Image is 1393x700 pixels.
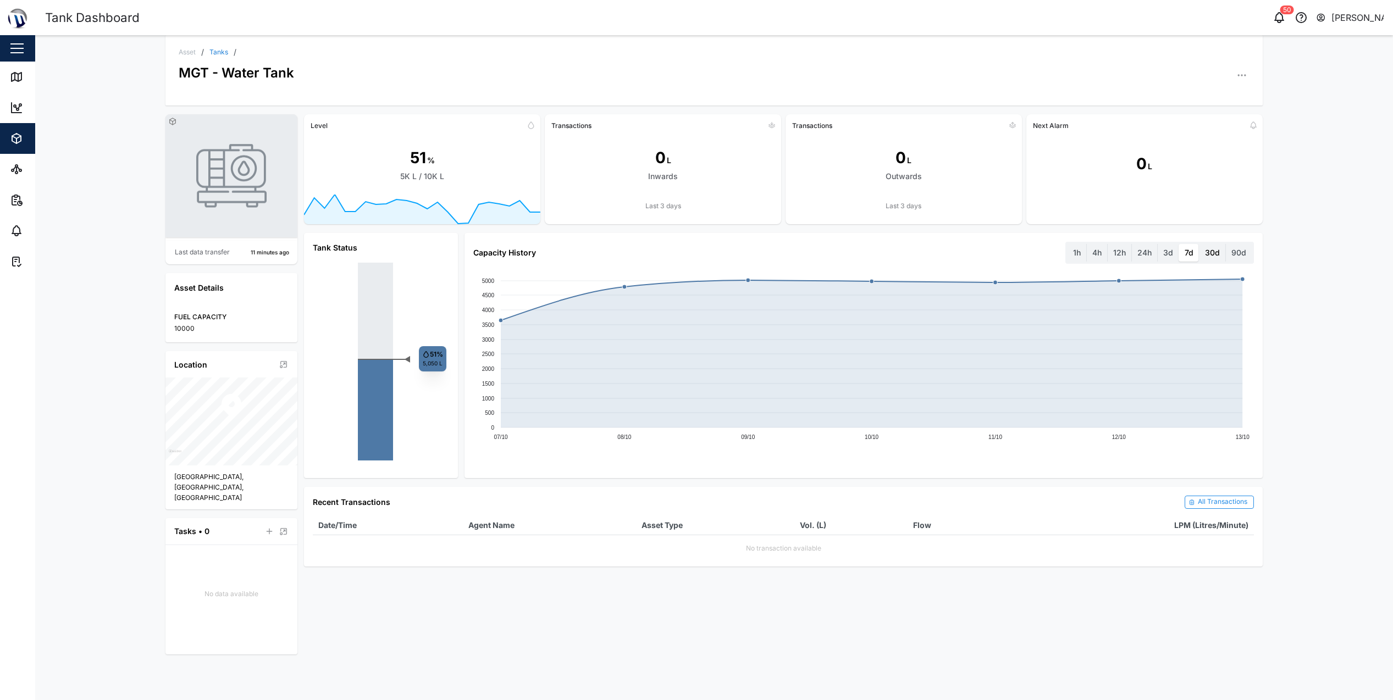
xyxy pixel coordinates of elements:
div: Assets [29,132,63,145]
text: 5000 [482,277,495,284]
text: 3500 [482,321,495,327]
button: [PERSON_NAME] [1315,10,1384,25]
label: 90d [1226,244,1252,262]
text: 11/10 [988,434,1002,440]
label: 12h [1108,244,1131,262]
img: TANK photo [196,141,267,211]
div: Last 3 days [545,201,781,212]
a: Mapbox logo [169,449,181,462]
div: Recent Transactions [313,496,390,508]
text: 07/10 [494,434,508,440]
div: 11 minutes ago [251,248,289,257]
div: L [907,154,911,166]
text: 08/10 [618,434,632,440]
div: [PERSON_NAME] [1331,11,1384,25]
div: Outwards [886,170,922,182]
div: Map [29,71,53,83]
th: Flow [908,515,996,535]
text: 10/10 [865,434,878,440]
div: [GEOGRAPHIC_DATA], [GEOGRAPHIC_DATA], [GEOGRAPHIC_DATA] [174,472,289,503]
th: LPM (Litres/Minute) [996,515,1253,535]
div: 0 [895,146,906,170]
text: ◄ [404,354,411,363]
text: 4000 [482,307,495,313]
div: Next Alarm [1033,121,1069,130]
div: / [201,48,204,56]
div: 10000 [174,324,289,334]
div: 0 [655,146,666,170]
div: All Transactions [1198,497,1247,507]
div: % [427,154,435,166]
text: 2000 [482,365,495,371]
div: Dashboard [29,102,78,114]
div: Tank Dashboard [45,8,140,27]
div: Capacity History [473,247,536,259]
text: 3000 [482,336,495,342]
div: Sites [29,163,55,175]
text: 500 [485,409,495,415]
label: 30d [1199,244,1225,262]
text: 4500 [482,292,495,298]
div: 50 [1280,5,1294,14]
div: 51 [410,146,426,170]
text: 12/10 [1112,434,1126,440]
div: L [1148,160,1152,173]
img: Main Logo [5,5,30,30]
div: / [234,48,236,56]
div: 5K L / 10K L [400,170,444,182]
label: 4h [1087,244,1107,262]
div: Tasks • 0 [174,525,209,537]
div: Level [311,121,328,130]
canvas: Map [165,377,297,465]
div: No data available [165,589,297,599]
div: Last 3 days [786,201,1022,212]
text: 0 [491,424,495,430]
text: 09/10 [742,434,755,440]
a: All Transactions [1185,496,1254,509]
div: MGT - Water Tank [179,56,294,83]
div: Last data transfer [175,247,230,258]
div: Reports [29,194,66,206]
label: 7d [1179,244,1199,262]
div: Alarms [29,225,63,237]
div: Inwards [648,170,678,182]
text: 2500 [482,351,495,357]
text: 1000 [482,395,495,401]
text: 1500 [482,380,495,386]
div: Asset [179,49,196,55]
div: FUEL CAPACITY [174,312,289,323]
label: 3d [1158,244,1179,262]
label: 24h [1132,244,1157,262]
th: Vol. (L) [794,515,908,535]
text: 13/10 [1236,434,1250,440]
a: Tanks [209,49,228,55]
div: 0 [1136,152,1147,176]
div: Map marker [218,392,245,421]
th: Asset Type [636,515,794,535]
div: No transaction available [318,539,1248,554]
th: Agent Name [463,515,636,535]
div: L [667,154,671,166]
label: 1h [1068,244,1086,262]
div: Transactions [551,121,592,130]
th: Date/Time [313,515,463,535]
div: Tank Status [313,242,449,254]
div: Asset Details [174,282,289,294]
div: Location [174,359,207,371]
div: Transactions [792,121,832,130]
div: Tasks [29,255,59,268]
